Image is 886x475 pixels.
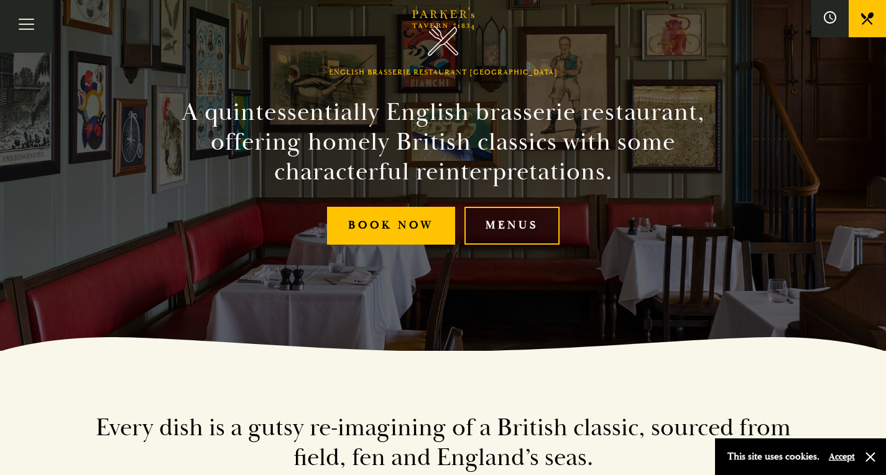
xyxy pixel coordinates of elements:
a: Book Now [327,207,455,245]
img: Parker's Tavern Brasserie Cambridge [428,25,458,56]
p: This site uses cookies. [727,448,819,466]
h2: A quintessentially English brasserie restaurant, offering homely British classics with some chara... [160,97,727,187]
h1: English Brasserie Restaurant [GEOGRAPHIC_DATA] [329,68,558,77]
a: Menus [464,207,560,245]
button: Close and accept [864,451,877,463]
h2: Every dish is a gutsy re-imagining of a British classic, sourced from field, fen and England’s seas. [89,413,798,473]
button: Accept [829,451,855,463]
